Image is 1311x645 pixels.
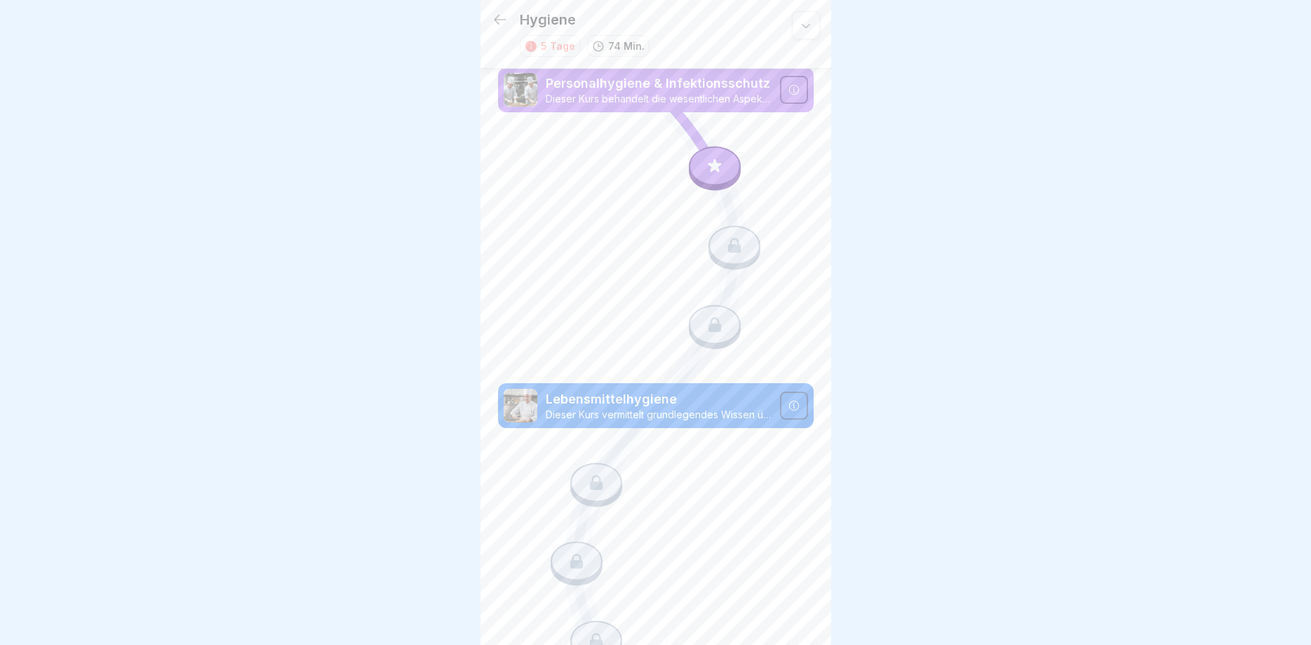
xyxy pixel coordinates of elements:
div: 5 Tage [541,39,575,53]
p: Dieser Kurs behandelt die wesentlichen Aspekte der Lebensmittelsicherheit und Hygiene in der Gast... [546,93,772,105]
img: jz0fz12u36edh1e04itkdbcq.png [504,389,537,423]
p: 74 Min. [608,39,645,53]
p: Dieser Kurs vermittelt grundlegendes Wissen über die Hygiene und Handhabung von Lebensmitteln in ... [546,408,772,421]
img: tq1iwfpjw7gb8q143pboqzza.png [504,73,537,107]
p: Personalhygiene & Infektionsschutz [546,74,772,93]
p: Hygiene [520,11,576,28]
p: Lebensmittelhygiene [546,390,772,408]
